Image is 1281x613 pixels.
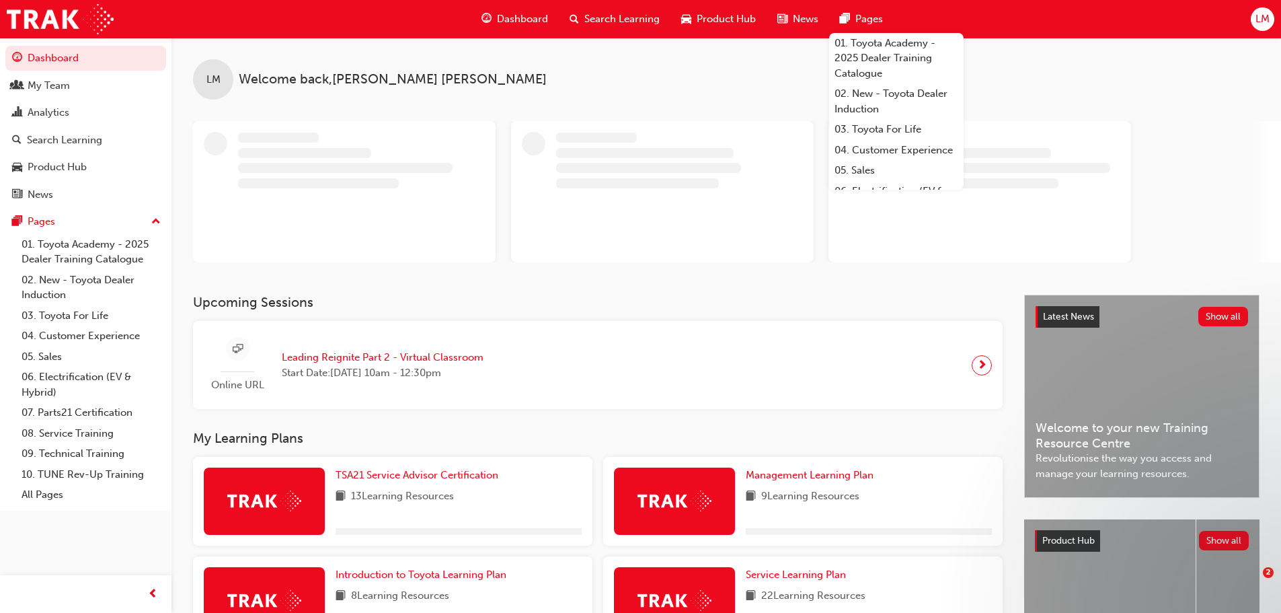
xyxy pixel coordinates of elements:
[1255,11,1270,27] span: LM
[1198,307,1249,326] button: Show all
[570,11,579,28] span: search-icon
[5,100,166,125] a: Analytics
[637,491,711,511] img: Trak
[16,443,166,464] a: 09. Technical Training
[1024,295,1259,498] a: Latest NewsShow allWelcome to your new Training Resource CentreRevolutionise the way you access a...
[840,11,850,28] span: pages-icon
[761,588,865,605] span: 22 Learning Resources
[829,119,964,140] a: 03. Toyota For Life
[793,11,818,27] span: News
[1036,421,1248,451] span: Welcome to your new Training Resource Centre
[336,567,512,583] a: Introduction to Toyota Learning Plan
[471,5,559,33] a: guage-iconDashboard
[497,11,548,27] span: Dashboard
[282,365,483,381] span: Start Date: [DATE] 10am - 12:30pm
[193,431,1003,446] h3: My Learning Plans
[746,569,846,581] span: Service Learning Plan
[5,209,166,234] button: Pages
[5,43,166,209] button: DashboardMy TeamAnalyticsSearch LearningProduct HubNews
[351,588,449,605] span: 8 Learning Resources
[5,128,166,153] a: Search Learning
[829,181,964,217] a: 06. Electrification (EV & Hybrid)
[559,5,670,33] a: search-iconSearch Learning
[1043,311,1094,322] span: Latest News
[761,489,859,505] span: 9 Learning Resources
[584,11,660,27] span: Search Learning
[1036,306,1248,328] a: Latest NewsShow all
[1042,535,1095,546] span: Product Hub
[670,5,767,33] a: car-iconProduct Hub
[227,491,301,511] img: Trak
[16,305,166,326] a: 03. Toyota For Life
[5,155,166,180] a: Product Hub
[204,332,992,398] a: Online URLLeading Reignite Part 2 - Virtual ClassroomStart Date:[DATE] 10am - 12:30pm
[977,356,987,375] span: next-icon
[233,341,243,358] span: sessionType_ONLINE_URL-icon
[777,11,787,28] span: news-icon
[746,469,874,481] span: Management Learning Plan
[1199,531,1249,550] button: Show all
[829,5,894,33] a: pages-iconPages
[336,489,346,505] span: book-icon
[681,11,691,28] span: car-icon
[697,11,756,27] span: Product Hub
[637,590,711,611] img: Trak
[16,423,166,444] a: 08. Service Training
[746,588,756,605] span: book-icon
[336,468,504,483] a: TSA21 Service Advisor Certification
[227,590,301,611] img: Trak
[28,78,70,94] div: My Team
[12,107,22,119] span: chart-icon
[5,73,166,98] a: My Team
[28,214,55,229] div: Pages
[239,72,547,87] span: Welcome back , [PERSON_NAME] [PERSON_NAME]
[193,295,1003,310] h3: Upcoming Sessions
[1235,567,1268,600] iframe: Intercom live chat
[206,72,221,87] span: LM
[5,182,166,207] a: News
[351,489,454,505] span: 13 Learning Resources
[481,11,492,28] span: guage-icon
[746,567,851,583] a: Service Learning Plan
[151,213,161,231] span: up-icon
[1263,567,1274,578] span: 2
[16,347,166,367] a: 05. Sales
[746,468,879,483] a: Management Learning Plan
[336,588,346,605] span: book-icon
[12,161,22,174] span: car-icon
[7,4,114,34] img: Trak
[16,402,166,423] a: 07. Parts21 Certification
[829,33,964,84] a: 01. Toyota Academy - 2025 Dealer Training Catalogue
[16,234,166,270] a: 01. Toyota Academy - 2025 Dealer Training Catalogue
[28,187,53,203] div: News
[16,270,166,305] a: 02. New - Toyota Dealer Induction
[12,52,22,65] span: guage-icon
[855,11,883,27] span: Pages
[204,377,271,393] span: Online URL
[12,135,22,147] span: search-icon
[1251,7,1274,31] button: LM
[5,46,166,71] a: Dashboard
[1036,451,1248,481] span: Revolutionise the way you access and manage your learning resources.
[148,586,158,603] span: prev-icon
[829,140,964,161] a: 04. Customer Experience
[282,350,483,365] span: Leading Reignite Part 2 - Virtual Classroom
[746,489,756,505] span: book-icon
[336,569,506,581] span: Introduction to Toyota Learning Plan
[16,464,166,485] a: 10. TUNE Rev-Up Training
[12,216,22,228] span: pages-icon
[28,105,69,120] div: Analytics
[767,5,829,33] a: news-iconNews
[829,160,964,181] a: 05. Sales
[829,83,964,119] a: 02. New - Toyota Dealer Induction
[1035,530,1249,552] a: Product HubShow all
[12,189,22,201] span: news-icon
[16,367,166,402] a: 06. Electrification (EV & Hybrid)
[28,159,87,175] div: Product Hub
[336,469,498,481] span: TSA21 Service Advisor Certification
[16,326,166,347] a: 04. Customer Experience
[16,484,166,505] a: All Pages
[27,133,102,148] div: Search Learning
